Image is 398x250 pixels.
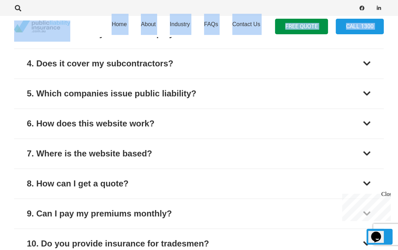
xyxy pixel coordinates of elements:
button: 5. Which companies issue public liability? [14,79,384,108]
button: 6. How does this website work? [14,109,384,138]
div: Chat live with an agent now!Close [3,3,49,51]
div: 8. How can I get a quote? [27,177,129,190]
div: 9. Can I pay my premiums monthly? [27,207,172,220]
div: 5. Which companies issue public liability? [27,87,196,100]
a: Home [105,14,134,39]
a: Back to top [367,229,393,245]
div: 6. How does this website work? [27,117,154,130]
div: 4. Does it cover my subcontractors? [27,57,173,70]
a: LinkedIn [374,3,384,13]
a: FAQs [197,14,225,39]
a: About [134,14,163,39]
a: pli_logotransparent [14,20,70,33]
a: Contact Us [225,14,267,39]
button: 8. How can I get a quote? [14,169,384,198]
a: FREE QUOTE [275,19,328,35]
button: 7. Where is the website based? [14,139,384,168]
a: Call 1300 [336,19,384,35]
iframe: chat widget [368,222,391,243]
iframe: chat widget [339,191,391,221]
div: 7. Where is the website based? [27,147,152,160]
span: Contact Us [232,21,260,27]
button: 9. Can I pay my premiums monthly? [14,199,384,228]
span: FAQs [204,21,218,27]
button: 4. Does it cover my subcontractors? [14,49,384,78]
div: 10. Do you provide insurance for tradesmen? [27,237,209,250]
span: Home [112,21,127,27]
a: Facebook [357,3,367,13]
span: Industry [170,21,190,27]
a: Search [11,5,25,11]
a: Industry [163,14,197,39]
span: About [141,21,156,27]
